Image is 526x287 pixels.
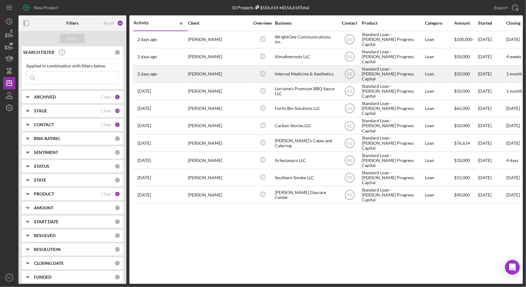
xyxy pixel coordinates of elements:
[18,2,64,14] button: New Project
[478,100,506,117] div: [DATE]
[34,261,64,266] b: CLOSING DATE
[506,175,520,180] time: [DATE]
[488,2,523,14] button: Export
[34,192,54,196] b: PRODUCT
[506,37,520,42] time: [DATE]
[454,106,470,111] span: $65,000
[362,83,423,99] div: Standard Loan - [PERSON_NAME] Progress Capital
[362,187,423,203] div: Standard Loan - [PERSON_NAME] Progress Capital
[188,49,250,65] div: [PERSON_NAME]
[478,21,506,26] div: Started
[188,118,250,134] div: [PERSON_NAME]
[454,37,472,42] span: $100,000
[137,106,151,111] time: 2025-09-22 11:23
[104,21,114,26] div: Reset
[137,54,157,59] time: 2025-10-13 11:59
[506,88,522,94] time: 1 month
[188,66,250,82] div: [PERSON_NAME]
[188,31,250,48] div: [PERSON_NAME]
[275,118,336,134] div: Carbon Stories LLC
[34,233,55,238] b: RESOLVED
[34,275,51,280] b: FUNDED
[347,158,352,163] text: KD
[115,261,120,266] div: 0
[115,274,120,280] div: 0
[275,21,336,26] div: Business
[478,66,506,82] div: [DATE]
[425,49,454,65] div: Loan
[188,135,250,151] div: [PERSON_NAME]
[362,118,423,134] div: Standard Loan - [PERSON_NAME] Progress Capital
[232,5,310,10] div: 10 Projects • $556,614 Total
[101,108,112,113] div: Clear
[34,95,56,99] b: ARCHIVED
[101,192,112,196] div: Clear
[137,37,157,42] time: 2025-10-13 14:34
[454,123,470,128] span: $50,000
[478,152,506,168] div: [DATE]
[362,31,423,48] div: Standard Loan - [PERSON_NAME] Progress Capital
[362,152,423,168] div: Standard Loan - [PERSON_NAME] Progress Capital
[454,71,470,76] span: $50,000
[425,135,454,151] div: Loan
[275,135,336,151] div: [PERSON_NAME]'s Cakes and Catering
[505,260,520,275] div: Open Intercom Messenger
[275,49,336,65] div: Almafineroots LLC
[454,21,477,26] div: Amount
[3,272,15,284] button: ES
[34,150,58,155] b: SENTIMENT
[188,83,250,99] div: [PERSON_NAME]
[115,177,120,183] div: 0
[137,192,151,197] time: 2025-08-17 00:45
[362,66,423,82] div: Standard Loan - [PERSON_NAME] Progress Capital
[275,169,336,186] div: Southern Smoke LLC
[478,49,506,65] div: [DATE]
[66,21,79,26] b: Filters
[347,141,352,145] text: ES
[133,20,161,25] div: Activity
[188,21,250,26] div: Client
[251,21,274,26] div: Overview
[494,2,508,14] div: Export
[347,89,352,94] text: ES
[275,83,336,99] div: Lorraine's Premium BBQ Sauce LLC
[506,123,520,128] time: [DATE]
[188,169,250,186] div: [PERSON_NAME]
[425,21,454,26] div: Category
[425,152,454,168] div: Loan
[454,88,470,94] span: $50,000
[115,233,120,238] div: 0
[34,164,49,169] b: STATUS
[478,83,506,99] div: [DATE]
[347,55,352,59] text: ES
[347,193,352,197] text: KD
[101,95,112,99] div: Clear
[347,107,352,111] text: KD
[115,122,120,127] div: 2
[115,247,120,252] div: 0
[425,66,454,82] div: Loan
[425,187,454,203] div: Loan
[115,219,120,224] div: 0
[137,158,151,163] time: 2025-09-17 15:37
[34,178,46,183] b: STATE
[34,136,60,141] b: RISK RATING
[275,100,336,117] div: Fortis Bin Solutions LLC
[115,191,120,197] div: 2
[275,187,336,203] div: [PERSON_NAME] Daycare Center
[338,21,361,26] div: Contact
[454,175,470,180] span: $15,000
[362,135,423,151] div: Standard Loan - [PERSON_NAME] Progress Capital
[506,192,520,197] time: [DATE]
[115,150,120,155] div: 0
[454,192,470,197] span: $90,000
[362,169,423,186] div: Standard Loan - [PERSON_NAME] Progress Capital
[425,118,454,134] div: Loan
[117,20,123,26] div: 16
[275,152,336,168] div: Artesianpro LLC
[7,276,11,280] text: ES
[478,169,506,186] div: [DATE]
[101,122,112,127] div: Clear
[60,34,85,43] button: Apply
[115,50,120,55] div: 0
